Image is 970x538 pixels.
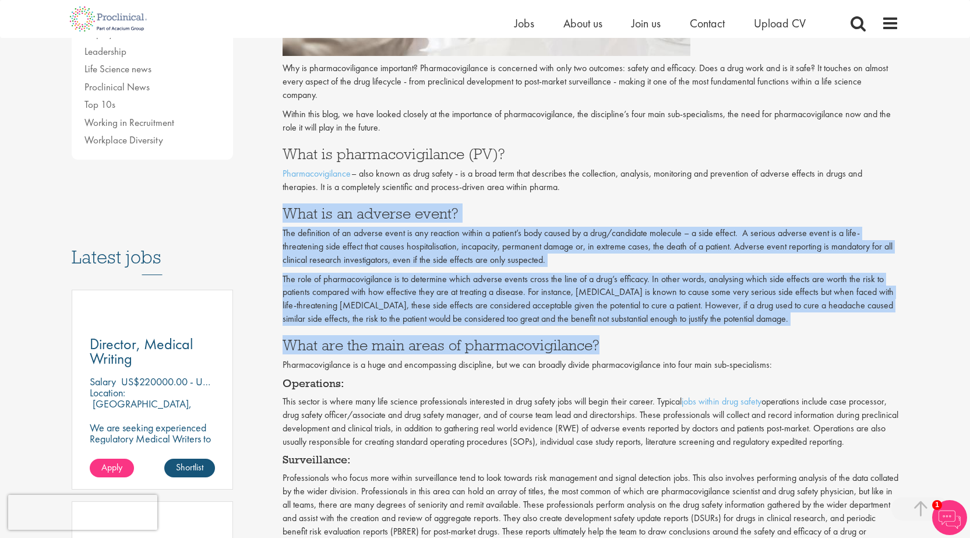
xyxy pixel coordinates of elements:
h4: Operations: [283,378,899,389]
a: Top 10s [84,98,115,111]
h4: Surveillance: [283,454,899,466]
h3: What are the main areas of pharmacovigilance? [283,337,899,353]
p: Pharmacovigilance is a huge and encompassing discipline, but we can broadly divide pharmacovigila... [283,358,899,372]
a: Upload CV [754,16,806,31]
span: Director, Medical Writing [90,334,193,368]
a: Jobs [514,16,534,31]
a: Shortlist [164,459,215,477]
p: The role of pharmacovigilance is to determine which adverse events cross the line of a drug’s eff... [283,273,899,326]
a: Life Science news [84,62,151,75]
a: Workplace Diversity [84,133,163,146]
a: Proclinical News [84,80,150,93]
span: Salary [90,375,116,388]
span: 1 [932,500,942,510]
h3: What is an adverse event? [283,206,899,221]
a: Working in Recruitment [84,116,174,129]
span: Location: [90,386,125,399]
p: US$220000.00 - US$250000.00 per annum + Highly Competitive Salary [121,375,422,388]
h3: Latest jobs [72,218,234,275]
a: Join us [632,16,661,31]
p: Within this blog, we have looked closely at the importance of pharmacovigilance, the discipline’s... [283,108,899,135]
a: Apply [90,459,134,477]
img: Chatbot [932,500,967,535]
p: Why is pharmacoviligance important? Pharmacovigilance is concerned with only two outcomes: safety... [283,62,899,102]
iframe: reCAPTCHA [8,495,157,530]
p: We are seeking experienced Regulatory Medical Writers to join our client, a dynamic and growing b... [90,422,216,466]
a: About us [563,16,602,31]
a: Contact [690,16,725,31]
a: Director, Medical Writing [90,337,216,366]
a: Leadership [84,45,126,58]
p: – also known as drug safety - is a broad term that describes the collection, analysis, monitoring... [283,167,899,194]
a: jobs within drug safety [682,395,761,407]
h3: What is pharmacovigilance (PV)? [283,146,899,161]
p: The definition of an adverse event is any reaction within a patient’s body caused by a drug/candi... [283,227,899,267]
a: Pharmacovigilance [283,167,351,180]
span: Apply [101,461,122,473]
p: [GEOGRAPHIC_DATA], [GEOGRAPHIC_DATA] [90,397,192,421]
p: This sector is where many life science professionals interested in drug safety jobs will begin th... [283,395,899,448]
